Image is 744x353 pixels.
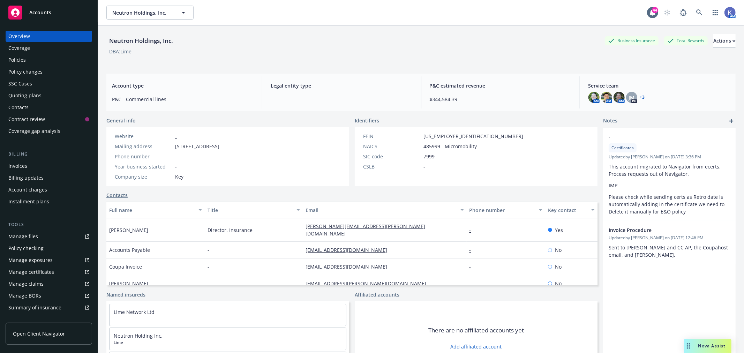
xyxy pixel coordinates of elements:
div: Full name [109,206,194,214]
a: Start snowing [660,6,674,20]
button: Neutron Holdings, Inc. [106,6,194,20]
div: -CertificatesUpdatedby [PERSON_NAME] on [DATE] 3:36 PMThis account migrated to Navigator from ece... [603,128,736,221]
button: Key contact [545,202,598,218]
span: Director, Insurance [208,226,253,234]
p: Please check while sending certs as Retro date is automatically adding in the certificate we need... [609,193,730,215]
a: Affiliated accounts [355,291,399,298]
span: No [555,246,562,254]
span: Lime [114,339,342,346]
a: [EMAIL_ADDRESS][PERSON_NAME][DOMAIN_NAME] [306,280,432,287]
a: Invoices [6,160,92,172]
div: Overview [8,31,30,42]
a: Coverage gap analysis [6,126,92,137]
img: photo [614,92,625,103]
div: Phone number [469,206,535,214]
span: [US_EMPLOYER_IDENTIFICATION_NUMBER] [423,133,523,140]
div: Business Insurance [605,36,659,45]
a: [PERSON_NAME][EMAIL_ADDRESS][PERSON_NAME][DOMAIN_NAME] [306,223,425,237]
span: No [555,280,562,287]
div: Contacts [8,102,29,113]
span: No [555,263,562,270]
button: Title [205,202,303,218]
span: Legal entity type [271,82,412,89]
div: Year business started [115,163,172,170]
div: Billing updates [8,172,44,183]
button: Full name [106,202,205,218]
div: Installment plans [8,196,49,207]
button: Phone number [467,202,545,218]
span: Notes [603,117,617,125]
span: Coupa Invoice [109,263,142,270]
span: JM [629,94,634,101]
a: Account charges [6,184,92,195]
span: - [208,246,209,254]
div: Quoting plans [8,90,42,101]
div: Phone number [115,153,172,160]
a: Neutron Holding Inc. [114,332,163,339]
div: Invoices [8,160,27,172]
a: SSC Cases [6,78,92,89]
span: 485999 - Micromobility [423,143,477,150]
a: Coverage [6,43,92,54]
div: Manage BORs [8,290,41,301]
a: Summary of insurance [6,302,92,313]
a: +3 [640,95,645,99]
span: [STREET_ADDRESS] [175,143,219,150]
div: Invoice ProcedureUpdatedby [PERSON_NAME] on [DATE] 12:46 PMSent to [PERSON_NAME] and CC AP, the C... [603,221,736,264]
div: NAICS [363,143,421,150]
span: - [271,96,412,103]
span: 7999 [423,153,435,160]
a: Lime Network Ltd [114,309,155,315]
div: Account charges [8,184,47,195]
a: Manage BORs [6,290,92,301]
span: Updated by [PERSON_NAME] on [DATE] 3:36 PM [609,154,730,160]
a: Billing updates [6,172,92,183]
span: [PERSON_NAME] [109,226,148,234]
img: photo [601,92,612,103]
a: Accounts [6,3,92,22]
span: P&C estimated revenue [430,82,571,89]
span: Neutron Holdings, Inc. [112,9,173,16]
span: General info [106,117,136,124]
div: FEIN [363,133,421,140]
span: Account type [112,82,254,89]
div: Coverage gap analysis [8,126,60,137]
a: Manage exposures [6,255,92,266]
div: Billing [6,151,92,158]
span: Invoice Procedure [609,226,712,234]
span: P&C - Commercial lines [112,96,254,103]
a: Switch app [708,6,722,20]
p: IMP [609,182,730,189]
a: Manage claims [6,278,92,290]
a: Search [692,6,706,20]
span: - [208,263,209,270]
div: Key contact [548,206,587,214]
div: Manage files [8,231,38,242]
span: Key [175,173,183,180]
div: Website [115,133,172,140]
div: Manage claims [8,278,44,290]
a: Installment plans [6,196,92,207]
img: photo [724,7,736,18]
a: Contacts [6,102,92,113]
span: $344,584.39 [430,96,571,103]
span: - [609,134,712,141]
div: Contract review [8,114,45,125]
span: Open Client Navigator [13,330,65,337]
div: Policy checking [8,243,44,254]
a: [EMAIL_ADDRESS][DOMAIN_NAME] [306,247,393,253]
div: SSC Cases [8,78,32,89]
button: Actions [713,34,736,48]
div: Neutron Holdings, Inc. [106,36,176,45]
div: Manage exposures [8,255,53,266]
div: Email [306,206,456,214]
div: SIC code [363,153,421,160]
a: - [469,280,477,287]
a: Named insureds [106,291,145,298]
div: Drag to move [684,339,693,353]
div: Manage certificates [8,266,54,278]
a: Policy checking [6,243,92,254]
img: photo [588,92,600,103]
span: - [175,163,177,170]
div: Title [208,206,293,214]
